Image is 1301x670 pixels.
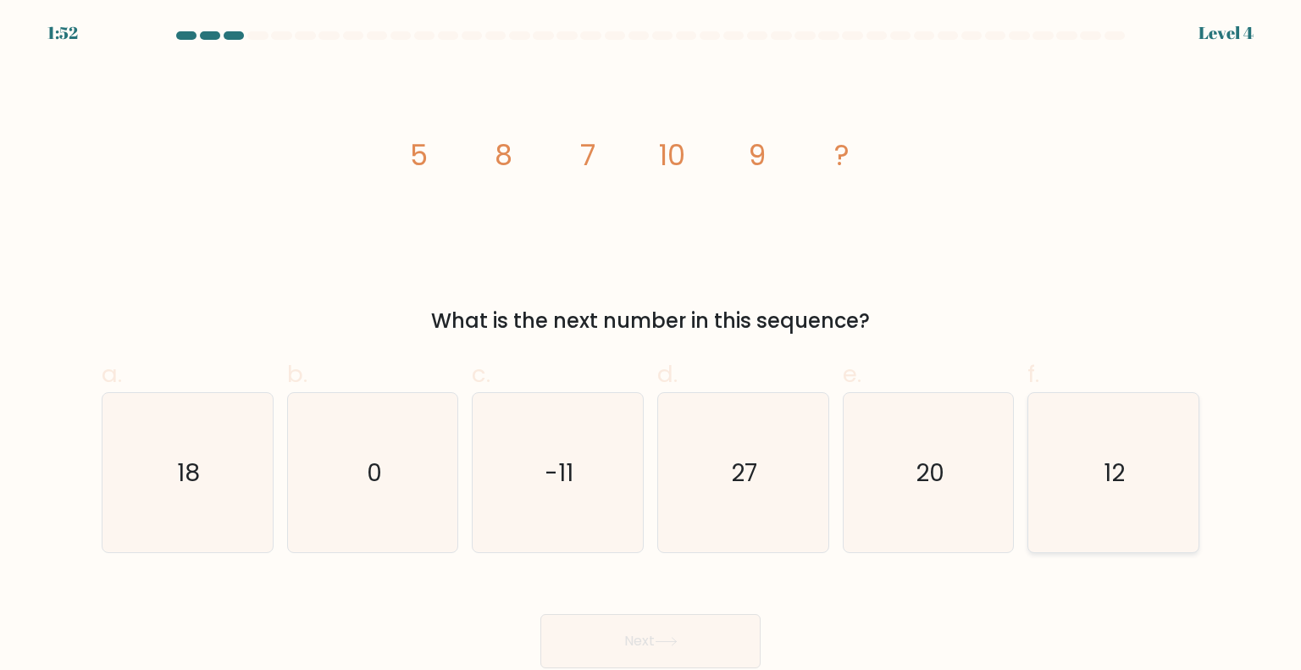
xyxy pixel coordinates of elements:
[843,357,861,390] span: e.
[1104,455,1126,489] text: 12
[112,306,1189,336] div: What is the next number in this sequence?
[580,136,595,175] tspan: 7
[916,455,944,489] text: 20
[178,455,201,489] text: 18
[410,136,428,175] tspan: 5
[102,357,122,390] span: a.
[367,455,382,489] text: 0
[732,455,758,489] text: 27
[540,614,761,668] button: Next
[749,136,766,175] tspan: 9
[495,136,512,175] tspan: 8
[47,20,78,46] div: 1:52
[657,357,678,390] span: d.
[1027,357,1039,390] span: f.
[545,455,574,489] text: -11
[287,357,307,390] span: b.
[1199,20,1254,46] div: Level 4
[472,357,490,390] span: c.
[834,136,850,175] tspan: ?
[660,136,686,175] tspan: 10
